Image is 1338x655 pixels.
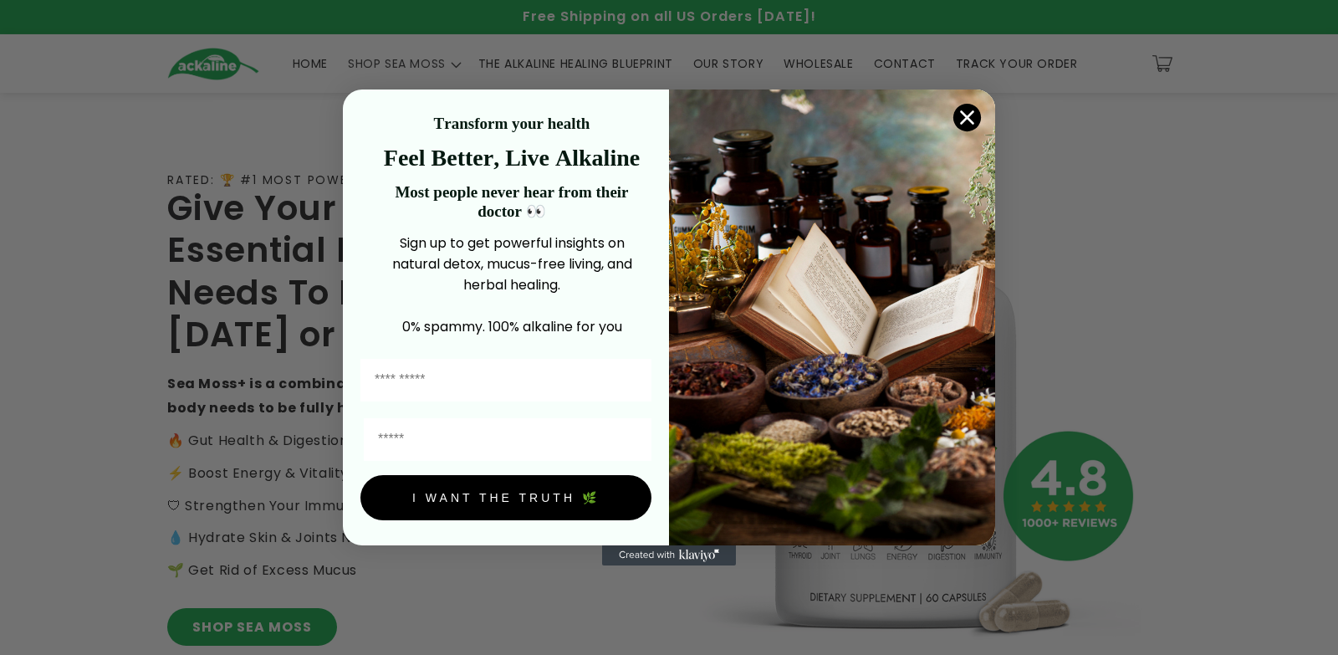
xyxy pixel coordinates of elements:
p: 0% spammy. 100% alkaline for you [372,316,651,337]
input: Email [364,418,651,461]
button: Close dialog [952,103,982,132]
button: I WANT THE TRUTH 🌿 [360,475,651,520]
p: Sign up to get powerful insights on natural detox, mucus-free living, and herbal healing. [372,233,651,295]
strong: Transform your health [434,115,590,132]
input: First Name [360,359,651,402]
a: Created with Klaviyo - opens in a new tab [602,545,736,565]
strong: Most people never hear from their doctor 👀 [395,183,628,220]
img: 4a4a186a-b914-4224-87c7-990d8ecc9bca.jpeg [669,90,995,545]
strong: Feel Better, Live Alkaline [384,145,640,171]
